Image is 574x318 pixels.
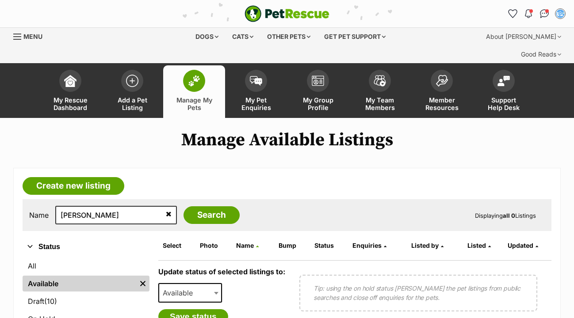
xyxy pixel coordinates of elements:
[245,5,329,22] a: PetRescue
[540,9,549,18] img: chat-41dd97257d64d25036548639549fe6c8038ab92f7586957e7f3b1b290dea8141.svg
[23,241,149,253] button: Status
[484,96,524,111] span: Support Help Desk
[226,28,260,45] div: Cats
[44,296,57,307] span: (10)
[174,96,214,111] span: Manage My Pets
[39,65,101,118] a: My Rescue Dashboard
[23,177,124,195] a: Create new listing
[163,65,225,118] a: Manage My Pets
[136,276,149,291] a: Remove filter
[360,96,400,111] span: My Team Members
[352,242,382,249] span: translation missing: en.admin.listings.index.attributes.enquiries
[525,9,532,18] img: notifications-46538b983faf8c2785f20acdc204bb7945ddae34d4c08c2a6579f10ce5e182be.svg
[318,28,392,45] div: Get pet support
[236,242,259,249] a: Name
[508,242,533,249] span: Updated
[349,65,411,118] a: My Team Members
[537,7,551,21] a: Conversations
[29,211,49,219] label: Name
[298,96,338,111] span: My Group Profile
[314,284,523,302] p: Tip: using the on hold status [PERSON_NAME] the pet listings from public searches and close off e...
[159,238,195,253] th: Select
[411,242,444,249] a: Listed by
[158,283,222,303] span: Available
[411,242,439,249] span: Listed by
[236,96,276,111] span: My Pet Enquiries
[467,242,491,249] a: Listed
[225,65,287,118] a: My Pet Enquiries
[515,45,567,63] div: Good Reads
[23,258,149,274] a: All
[503,212,515,219] strong: all 0
[505,7,520,21] a: Favourites
[505,7,567,21] ul: Account quick links
[311,238,348,253] th: Status
[467,242,486,249] span: Listed
[312,76,324,86] img: group-profile-icon-3fa3cf56718a62981997c0bc7e787c4b2cf8bcc04b72c1350f741eb67cf2f40e.svg
[236,242,254,249] span: Name
[508,242,538,249] a: Updated
[250,76,262,86] img: pet-enquiries-icon-7e3ad2cf08bfb03b45e93fb7055b45f3efa6380592205ae92323e6603595dc1f.svg
[275,238,310,253] th: Bump
[261,28,317,45] div: Other pets
[196,238,232,253] th: Photo
[189,28,225,45] div: Dogs
[245,5,329,22] img: logo-e224e6f780fb5917bec1dbf3a21bbac754714ae5b6737aabdf751b685950b380.svg
[473,65,535,118] a: Support Help Desk
[64,75,77,87] img: dashboard-icon-eb2f2d2d3e046f16d808141f083e7271f6b2e854fb5c12c21221c1fb7104beca.svg
[287,65,349,118] a: My Group Profile
[188,75,200,87] img: manage-my-pets-icon-02211641906a0b7f246fdf0571729dbe1e7629f14944591b6c1af311fb30b64b.svg
[352,242,386,249] a: Enquiries
[436,75,448,87] img: member-resources-icon-8e73f808a243e03378d46382f2149f9095a855e16c252ad45f914b54edf8863c.svg
[521,7,536,21] button: Notifications
[475,212,536,219] span: Displaying Listings
[126,75,138,87] img: add-pet-listing-icon-0afa8454b4691262ce3f59096e99ab1cd57d4a30225e0717b998d2c9b9846f56.svg
[374,75,386,87] img: team-members-icon-5396bd8760b3fe7c0b43da4ab00e1e3bb1a5d9ba89233759b79545d2d3fc5d0d.svg
[159,287,202,299] span: Available
[184,206,240,224] input: Search
[556,9,565,18] img: susan bullen profile pic
[158,267,285,276] label: Update status of selected listings to:
[480,28,567,45] div: About [PERSON_NAME]
[411,65,473,118] a: Member Resources
[112,96,152,111] span: Add a Pet Listing
[553,7,567,21] button: My account
[422,96,462,111] span: Member Resources
[23,33,42,40] span: Menu
[13,28,49,44] a: Menu
[50,96,90,111] span: My Rescue Dashboard
[101,65,163,118] a: Add a Pet Listing
[23,293,149,309] a: Draft
[497,76,510,86] img: help-desk-icon-fdf02630f3aa405de69fd3d07c3f3aa587a6932b1a1747fa1d2bba05be0121f9.svg
[23,276,136,291] a: Available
